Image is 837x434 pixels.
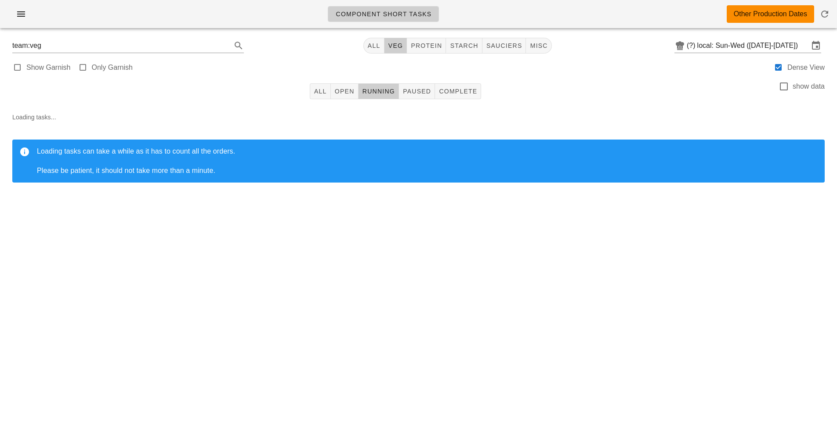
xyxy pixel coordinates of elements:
[367,42,380,49] span: All
[37,147,818,176] div: Loading tasks can take a while as it has to count all the orders. Please be patient, it should no...
[388,42,403,49] span: veg
[359,83,399,99] button: Running
[793,82,825,91] label: show data
[438,88,477,95] span: Complete
[335,11,431,18] span: Component Short Tasks
[399,83,435,99] button: Paused
[407,38,446,54] button: protein
[734,9,807,19] div: Other Production Dates
[363,38,384,54] button: All
[446,38,482,54] button: starch
[486,42,522,49] span: sauciers
[334,88,355,95] span: Open
[5,105,832,197] div: Loading tasks...
[529,42,547,49] span: misc
[687,41,697,50] div: (?)
[26,63,71,72] label: Show Garnish
[410,42,442,49] span: protein
[314,88,327,95] span: All
[384,38,407,54] button: veg
[310,83,331,99] button: All
[362,88,395,95] span: Running
[331,83,359,99] button: Open
[449,42,478,49] span: starch
[435,83,481,99] button: Complete
[328,6,439,22] a: Component Short Tasks
[787,63,825,72] label: Dense View
[402,88,431,95] span: Paused
[92,63,133,72] label: Only Garnish
[526,38,551,54] button: misc
[482,38,526,54] button: sauciers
